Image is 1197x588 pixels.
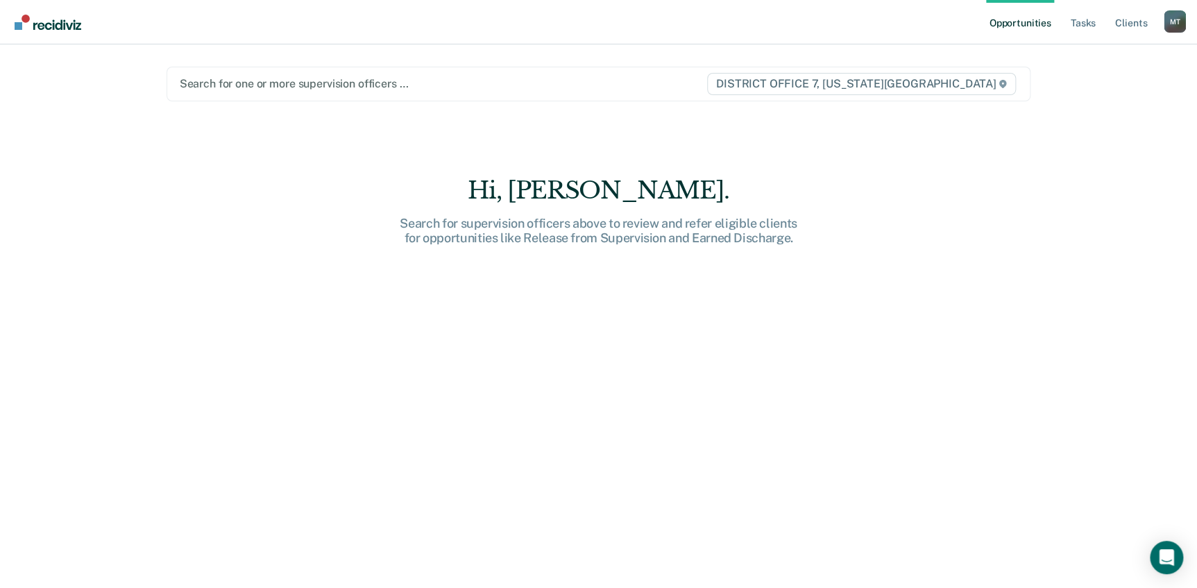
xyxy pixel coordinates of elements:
div: Open Intercom Messenger [1150,541,1183,574]
span: DISTRICT OFFICE 7, [US_STATE][GEOGRAPHIC_DATA] [707,73,1016,95]
button: Profile dropdown button [1164,10,1186,33]
div: Hi, [PERSON_NAME]. [377,176,821,205]
div: M T [1164,10,1186,33]
div: Search for supervision officers above to review and refer eligible clients for opportunities like... [377,216,821,246]
img: Recidiviz [15,15,81,30]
